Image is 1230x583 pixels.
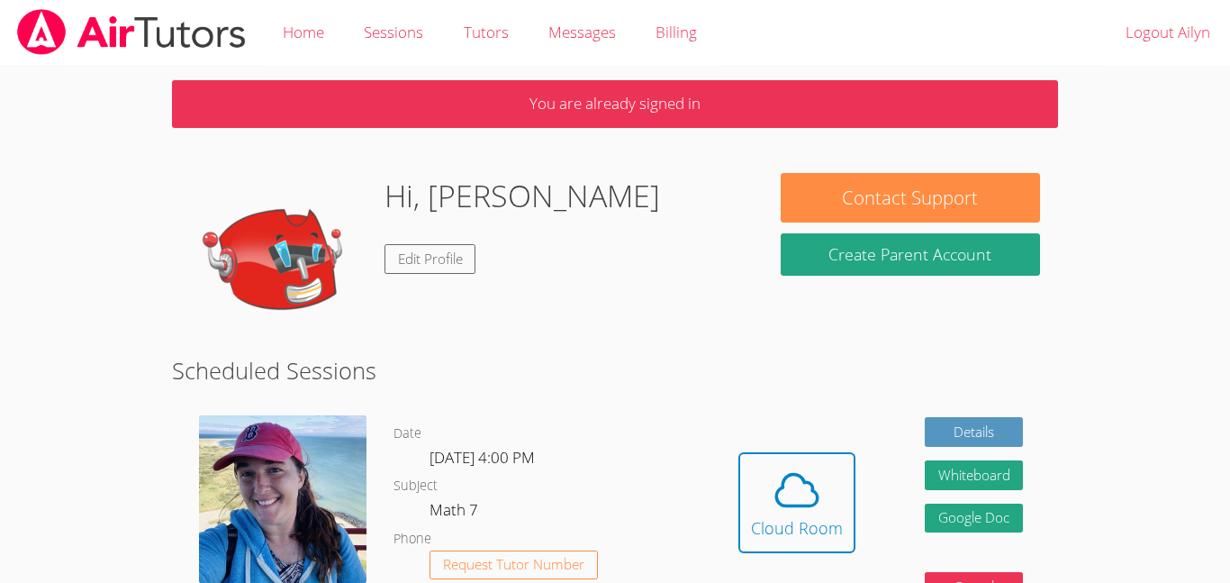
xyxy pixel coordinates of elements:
dd: Math 7 [430,497,482,528]
button: Request Tutor Number [430,551,598,580]
a: Details [925,417,1024,447]
h1: Hi, [PERSON_NAME] [384,173,660,219]
img: avatar.png [199,415,366,583]
button: Whiteboard [925,460,1024,490]
p: You are already signed in [172,80,1058,128]
span: Request Tutor Number [443,558,584,571]
button: Contact Support [781,173,1040,223]
button: Cloud Room [738,452,855,553]
h2: Scheduled Sessions [172,353,1058,387]
span: [DATE] 4:00 PM [430,447,535,468]
a: Edit Profile [384,244,476,274]
button: Create Parent Account [781,233,1040,276]
dt: Date [393,423,421,445]
div: Cloud Room [751,515,843,541]
span: Messages [548,22,616,42]
a: Google Doc [925,504,1024,533]
img: airtutors_banner-c4298cdbf04f3fff15de1276eac7730deb9818008684d7c2e4769d2f7ddbe033.png [15,9,248,55]
dt: Phone [393,528,431,551]
dt: Subject [393,475,438,497]
img: default.png [190,173,370,353]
